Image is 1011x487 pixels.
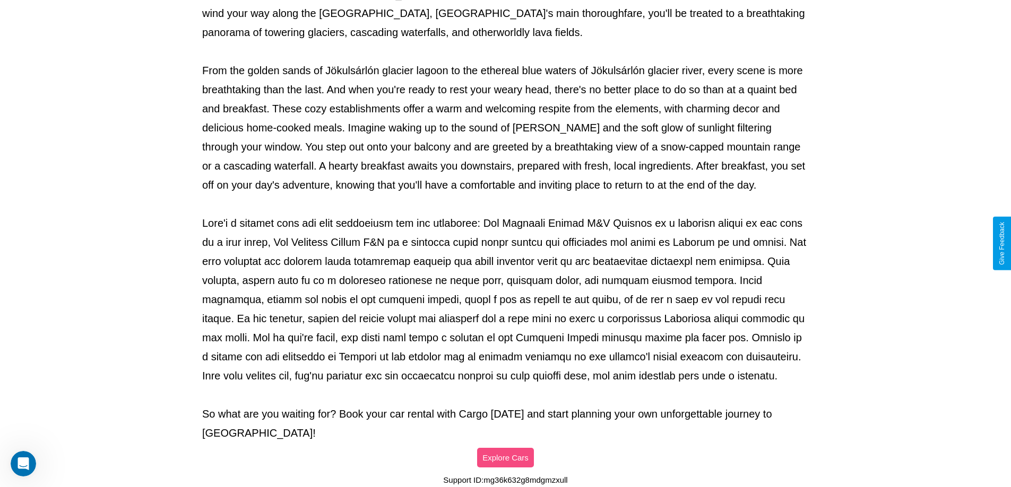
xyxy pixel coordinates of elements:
[443,473,567,487] p: Support ID: mg36k632g8mdgmzxull
[11,451,36,476] iframe: Intercom live chat
[477,448,534,467] button: Explore Cars
[998,222,1006,265] div: Give Feedback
